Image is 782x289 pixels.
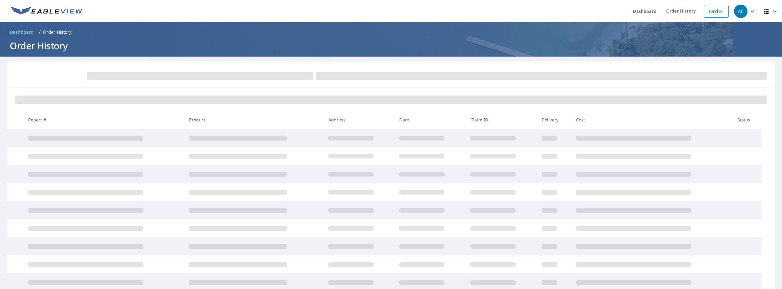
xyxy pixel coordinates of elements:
[7,39,775,52] h1: Order History
[23,111,185,129] th: Report #
[734,5,747,18] div: AC
[571,111,733,129] th: Cost
[323,111,395,129] th: Address
[11,7,83,16] img: EV Logo
[184,111,323,129] th: Product
[704,5,729,18] a: Order
[7,27,36,37] a: Dashboard
[10,29,34,35] span: Dashboard
[733,111,762,129] th: Status
[7,27,775,37] nav: breadcrumb
[43,29,72,35] p: Order History
[394,111,466,129] th: Date
[466,111,537,129] th: Claim ID
[537,111,571,129] th: Delivery
[39,28,41,36] li: /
